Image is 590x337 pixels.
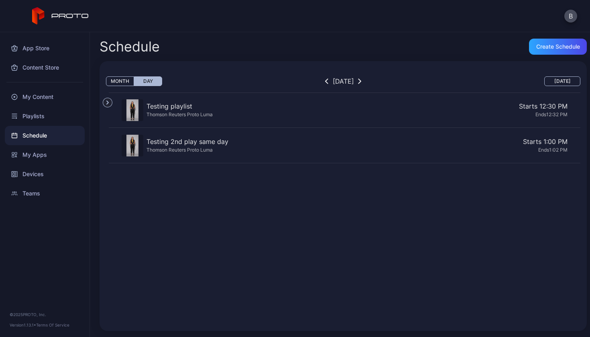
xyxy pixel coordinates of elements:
[333,76,354,86] div: [DATE]
[146,146,228,153] div: Thomson Reuters Proto Luma
[10,323,36,327] span: Version 1.13.1 •
[106,76,134,86] button: Month
[5,126,85,145] a: Schedule
[36,323,69,327] a: Terms Of Service
[5,107,85,126] a: Playlists
[536,43,580,50] div: Create Schedule
[216,111,568,118] div: Ends 12:32 PM
[5,145,85,164] a: My Apps
[564,10,577,23] button: B
[100,39,160,54] h2: Schedule
[232,146,568,153] div: Ends 1:02 PM
[544,76,580,86] button: [DATE]
[134,76,162,86] button: Day
[146,101,213,111] div: Testing playlist
[10,311,80,318] div: © 2025 PROTO, Inc.
[232,137,568,146] div: Starts 1:00 PM
[216,101,568,111] div: Starts 12:30 PM
[5,87,85,107] a: My Content
[146,111,213,118] div: Thomson Reuters Proto Luma
[5,39,85,58] a: App Store
[5,184,85,203] a: Teams
[146,137,228,146] div: Testing 2nd play same day
[529,39,587,55] button: Create Schedule
[5,58,85,77] a: Content Store
[5,164,85,184] a: Devices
